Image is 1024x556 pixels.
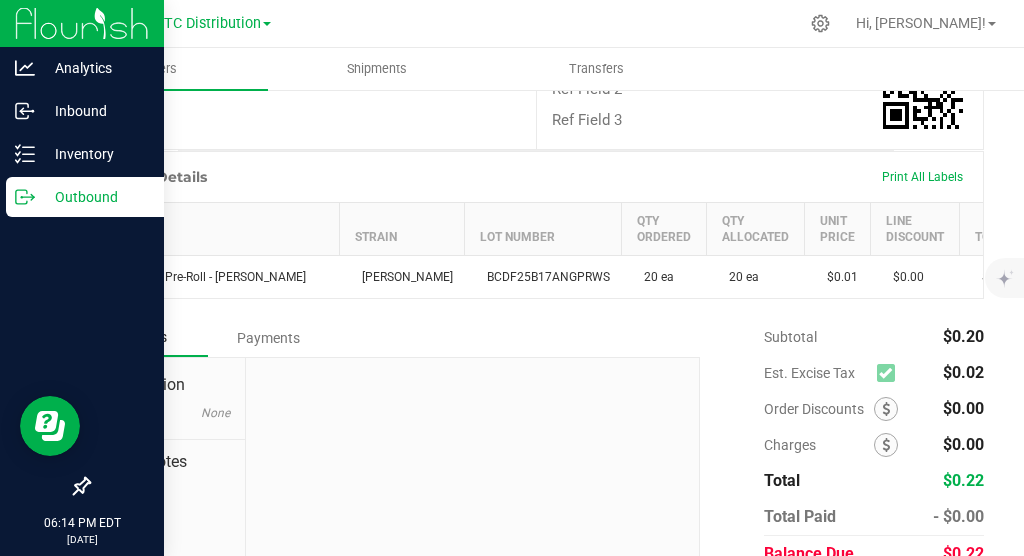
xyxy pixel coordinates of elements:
[102,270,306,284] span: 0.7 Gram Pre-Roll - [PERSON_NAME]
[882,170,963,184] span: Print All Labels
[817,270,858,284] span: $0.01
[808,14,833,33] div: Manage settings
[320,60,434,78] span: Shipments
[352,270,453,284] span: [PERSON_NAME]
[764,471,800,490] span: Total
[933,507,984,526] span: - $0.00
[15,58,35,78] inline-svg: Analytics
[871,203,960,256] th: Line Discount
[622,203,707,256] th: Qty Ordered
[35,142,155,166] p: Inventory
[707,203,805,256] th: Qty Allocated
[719,270,759,284] span: 20 ea
[35,185,155,209] p: Outbound
[208,320,328,356] div: Payments
[943,471,984,490] span: $0.22
[764,437,874,453] span: Charges
[943,327,984,346] span: $0.20
[877,360,904,387] span: Calculate excise tax
[340,203,465,256] th: Strain
[487,48,707,90] a: Transfers
[15,144,35,164] inline-svg: Inventory
[764,329,817,345] span: Subtotal
[764,401,874,417] span: Order Discounts
[805,203,871,256] th: Unit Price
[856,15,986,31] span: Hi, [PERSON_NAME]!
[15,187,35,207] inline-svg: Outbound
[552,111,622,129] span: Ref Field 3
[943,363,984,382] span: $0.02
[104,373,230,421] span: Destination Notes
[943,435,984,454] span: $0.00
[35,56,155,80] p: Analytics
[542,60,651,78] span: Transfers
[972,270,1013,284] span: $0.20
[465,203,622,256] th: Lot Number
[104,450,230,474] span: Order Notes
[35,99,155,123] p: Inbound
[9,532,155,547] p: [DATE]
[883,270,924,284] span: $0.00
[268,48,488,90] a: Shipments
[477,270,610,284] span: BCDF25B17ANGPRWS
[201,406,230,420] span: None
[943,399,984,418] span: $0.00
[764,507,836,526] span: Total Paid
[764,365,869,381] span: Est. Excise Tax
[9,514,155,532] p: 06:14 PM EDT
[137,15,261,32] span: SBCTC Distribution
[634,270,674,284] span: 20 ea
[15,101,35,121] inline-svg: Inbound
[90,203,340,256] th: Item
[20,396,80,456] iframe: Resource center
